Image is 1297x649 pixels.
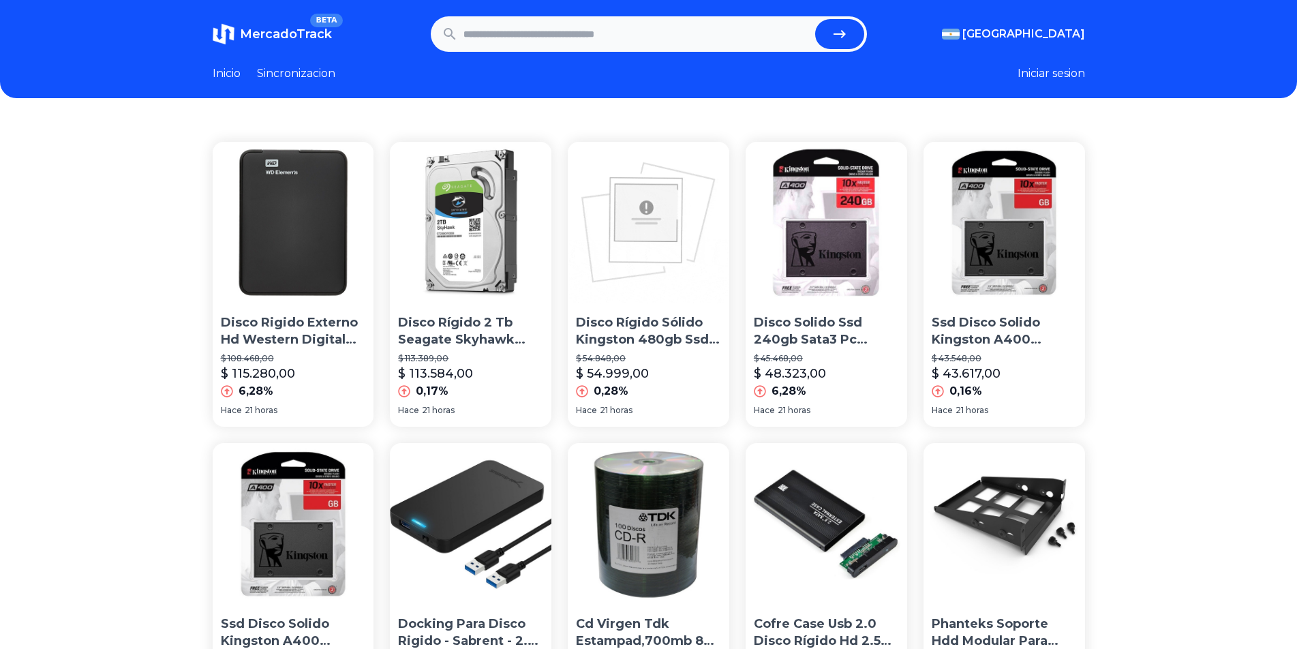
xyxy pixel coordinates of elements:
[221,364,295,383] p: $ 115.280,00
[390,443,551,605] img: Docking Para Disco Rigido - Sabrent - 2.5 - Usb 3.0 Hdd/ssd
[245,405,277,416] span: 21 horas
[398,364,473,383] p: $ 113.584,00
[213,23,234,45] img: MercadoTrack
[422,405,455,416] span: 21 horas
[310,14,342,27] span: BETA
[932,353,1077,364] p: $ 43.548,00
[398,314,543,348] p: Disco Rígido 2 Tb Seagate Skyhawk Simil Purple Wd Dvr Cct
[746,142,907,303] img: Disco Solido Ssd 240gb Sata3 Pc Notebook Mac
[754,405,775,416] span: Hace
[924,142,1085,303] img: Ssd Disco Solido Kingston A400 240gb Pc Gamer Sata 3
[221,405,242,416] span: Hace
[949,383,982,399] p: 0,16%
[600,405,632,416] span: 21 horas
[942,29,960,40] img: Argentina
[240,27,332,42] span: MercadoTrack
[213,142,374,303] img: Disco Rigido Externo Hd Western Digital 1tb Usb 3.0 Win/mac
[221,314,366,348] p: Disco Rigido Externo Hd Western Digital 1tb Usb 3.0 Win/mac
[942,26,1085,42] button: [GEOGRAPHIC_DATA]
[398,353,543,364] p: $ 113.389,00
[594,383,628,399] p: 0,28%
[956,405,988,416] span: 21 horas
[754,353,899,364] p: $ 45.468,00
[213,142,374,427] a: Disco Rigido Externo Hd Western Digital 1tb Usb 3.0 Win/macDisco Rigido Externo Hd Western Digita...
[576,314,721,348] p: Disco Rígido Sólido Kingston 480gb Ssd Now A400 Sata3 2.5
[568,443,729,605] img: Cd Virgen Tdk Estampad,700mb 80 Minutos Bulk X100,avellaneda
[924,443,1085,605] img: Phanteks Soporte Hdd Modular Para Disco 3.5 - 2.5 Metálico
[576,405,597,416] span: Hace
[772,383,806,399] p: 6,28%
[221,353,366,364] p: $ 108.468,00
[746,443,907,605] img: Cofre Case Usb 2.0 Disco Rígido Hd 2.5 Sata De Notebook
[576,353,721,364] p: $ 54.848,00
[257,65,335,82] a: Sincronizacion
[924,142,1085,427] a: Ssd Disco Solido Kingston A400 240gb Pc Gamer Sata 3Ssd Disco Solido Kingston A400 240gb Pc Gamer...
[778,405,810,416] span: 21 horas
[390,142,551,427] a: Disco Rígido 2 Tb Seagate Skyhawk Simil Purple Wd Dvr CctDisco Rígido 2 Tb Seagate Skyhawk Simil ...
[932,405,953,416] span: Hace
[754,314,899,348] p: Disco Solido Ssd 240gb Sata3 Pc Notebook Mac
[213,65,241,82] a: Inicio
[576,364,649,383] p: $ 54.999,00
[213,443,374,605] img: Ssd Disco Solido Kingston A400 240gb Sata 3 Simil Uv400
[390,142,551,303] img: Disco Rígido 2 Tb Seagate Skyhawk Simil Purple Wd Dvr Cct
[568,142,729,427] a: Disco Rígido Sólido Kingston 480gb Ssd Now A400 Sata3 2.5Disco Rígido Sólido Kingston 480gb Ssd N...
[962,26,1085,42] span: [GEOGRAPHIC_DATA]
[398,405,419,416] span: Hace
[746,142,907,427] a: Disco Solido Ssd 240gb Sata3 Pc Notebook MacDisco Solido Ssd 240gb Sata3 Pc Notebook Mac$ 45.468,...
[239,383,273,399] p: 6,28%
[416,383,448,399] p: 0,17%
[754,364,826,383] p: $ 48.323,00
[568,142,729,303] img: Disco Rígido Sólido Kingston 480gb Ssd Now A400 Sata3 2.5
[932,314,1077,348] p: Ssd Disco Solido Kingston A400 240gb Pc Gamer Sata 3
[1018,65,1085,82] button: Iniciar sesion
[932,364,1001,383] p: $ 43.617,00
[213,23,332,45] a: MercadoTrackBETA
